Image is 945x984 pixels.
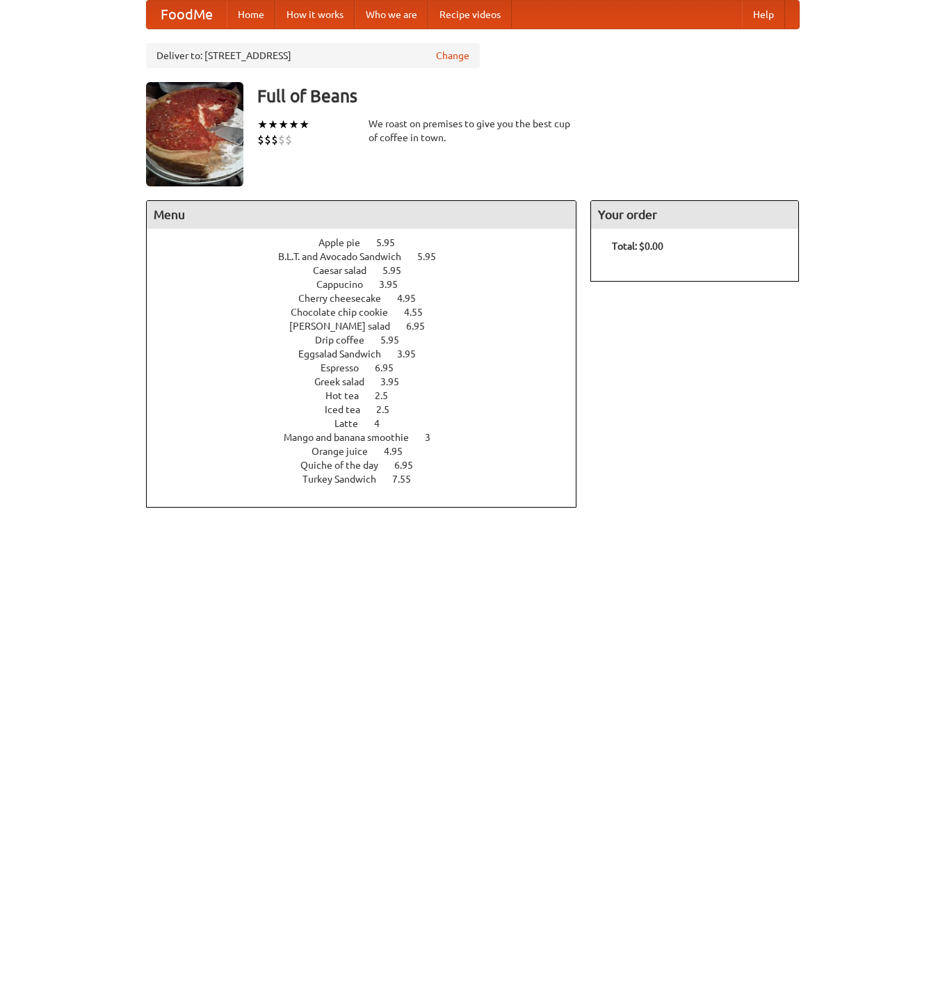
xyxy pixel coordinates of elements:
span: Chocolate chip cookie [291,307,402,318]
a: Quiche of the day 6.95 [300,460,439,471]
span: 6.95 [406,321,439,332]
span: 3 [425,432,444,443]
a: Cappucino 3.95 [316,279,423,290]
li: ★ [278,117,289,132]
a: Who we are [355,1,428,29]
span: Mango and banana smoothie [284,432,423,443]
span: Hot tea [325,390,373,401]
span: Greek salad [314,376,378,387]
a: Mango and banana smoothie 3 [284,432,456,443]
a: Turkey Sandwich 7.55 [302,474,437,485]
span: 4.55 [404,307,437,318]
span: Iced tea [325,404,374,415]
img: angular.jpg [146,82,243,186]
span: Latte [334,418,372,429]
div: We roast on premises to give you the best cup of coffee in town. [369,117,577,145]
span: 3.95 [379,279,412,290]
span: 4.95 [384,446,417,457]
a: Drip coffee 5.95 [315,334,425,346]
a: [PERSON_NAME] salad 6.95 [289,321,451,332]
span: 4 [374,418,394,429]
li: $ [257,132,264,147]
li: ★ [299,117,309,132]
a: Caesar salad 5.95 [313,265,427,276]
span: Quiche of the day [300,460,392,471]
span: 5.95 [382,265,415,276]
a: Latte 4 [334,418,405,429]
span: 5.95 [376,237,409,248]
div: Deliver to: [STREET_ADDRESS] [146,43,480,68]
span: Drip coffee [315,334,378,346]
a: Iced tea 2.5 [325,404,415,415]
span: 3.95 [397,348,430,360]
span: 5.95 [380,334,413,346]
span: Espresso [321,362,373,373]
li: $ [278,132,285,147]
span: Orange juice [312,446,382,457]
a: Change [436,49,469,63]
span: 7.55 [392,474,425,485]
h4: Menu [147,201,576,229]
li: $ [264,132,271,147]
span: Caesar salad [313,265,380,276]
a: Apple pie 5.95 [318,237,421,248]
span: Turkey Sandwich [302,474,390,485]
span: Eggsalad Sandwich [298,348,395,360]
span: 4.95 [397,293,430,304]
a: FoodMe [147,1,227,29]
a: Recipe videos [428,1,512,29]
span: Apple pie [318,237,374,248]
a: Cherry cheesecake 4.95 [298,293,442,304]
b: Total: $0.00 [612,241,663,252]
li: $ [285,132,292,147]
span: 3.95 [380,376,413,387]
h3: Full of Beans [257,82,800,110]
a: Orange juice 4.95 [312,446,428,457]
a: How it works [275,1,355,29]
h4: Your order [591,201,798,229]
span: 2.5 [375,390,402,401]
li: ★ [268,117,278,132]
span: 5.95 [417,251,450,262]
a: Espresso 6.95 [321,362,419,373]
a: Greek salad 3.95 [314,376,425,387]
span: B.L.T. and Avocado Sandwich [278,251,415,262]
a: Chocolate chip cookie 4.55 [291,307,449,318]
span: Cappucino [316,279,377,290]
span: Cherry cheesecake [298,293,395,304]
li: $ [271,132,278,147]
a: Help [742,1,785,29]
a: B.L.T. and Avocado Sandwich 5.95 [278,251,462,262]
span: 6.95 [375,362,407,373]
span: 6.95 [394,460,427,471]
li: ★ [257,117,268,132]
span: 2.5 [376,404,403,415]
span: [PERSON_NAME] salad [289,321,404,332]
a: Hot tea 2.5 [325,390,414,401]
a: Eggsalad Sandwich 3.95 [298,348,442,360]
a: Home [227,1,275,29]
li: ★ [289,117,299,132]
